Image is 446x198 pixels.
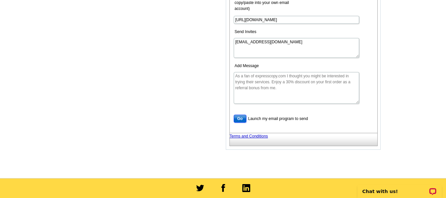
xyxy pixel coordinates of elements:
[234,115,247,123] input: Go
[353,177,446,198] iframe: LiveChat chat widget
[230,134,268,139] a: Terms and Conditions
[248,116,308,122] label: Launch my email program to send
[235,63,294,69] label: Add Message
[235,29,294,35] label: Send Invites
